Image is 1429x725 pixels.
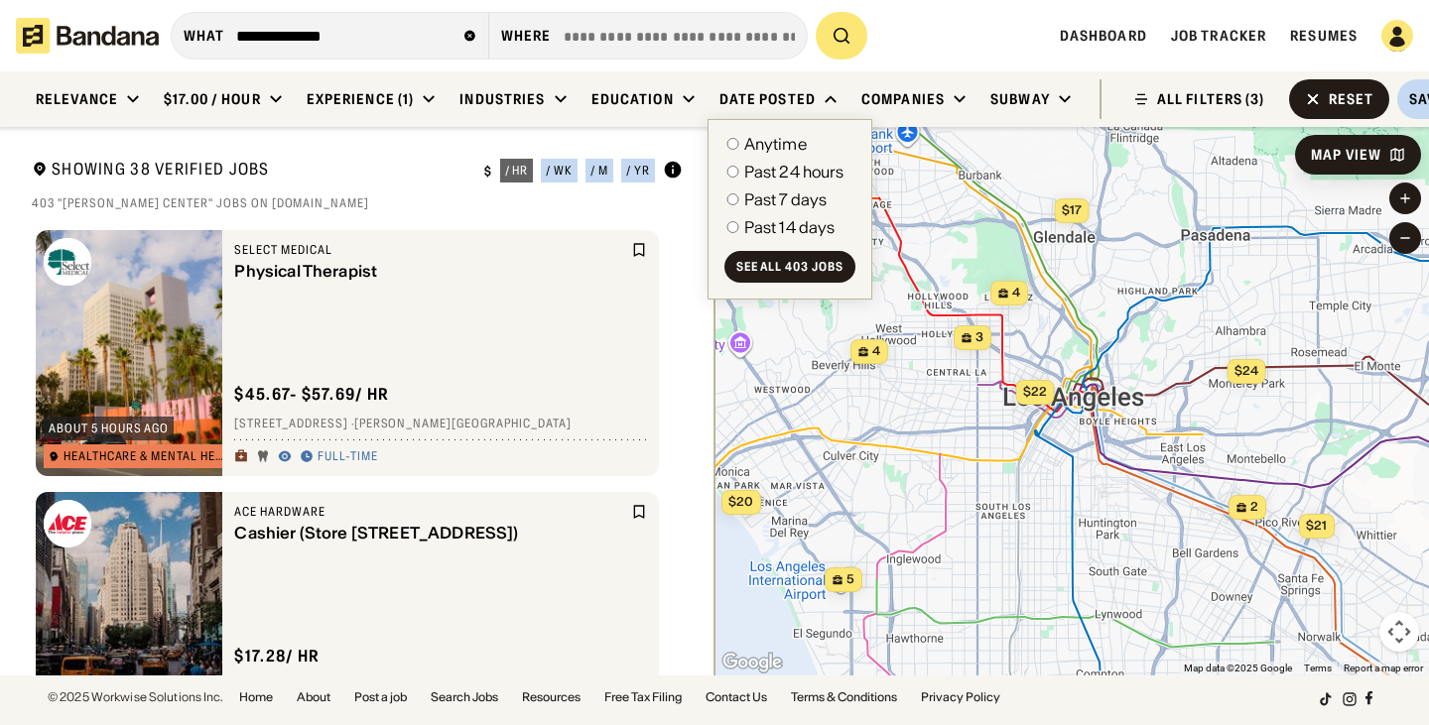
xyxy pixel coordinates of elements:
div: Past 14 days [744,219,836,235]
div: $ 45.67 - $57.69 / hr [234,384,389,405]
div: about 5 hours ago [49,423,169,434]
a: Privacy Policy [921,691,1000,703]
span: 5 [846,571,854,588]
div: See all 403 jobs [736,261,844,273]
div: Past 24 hours [744,164,844,180]
div: © 2025 Workwise Solutions Inc. [48,691,223,703]
div: grid [32,222,683,675]
span: $20 [728,494,753,509]
span: $22 [1023,384,1047,399]
img: Google [719,650,785,675]
div: / yr [626,165,650,177]
div: Physical Therapist [234,262,627,281]
span: 2 [1250,499,1258,516]
div: $17.00 / hour [164,90,261,108]
a: Free Tax Filing [604,691,682,703]
div: / hr [505,165,529,177]
img: Ace Hardware logo [44,500,91,547]
div: Cashier (Store [STREET_ADDRESS]) [234,524,627,543]
div: Education [591,90,674,108]
div: 403 "[PERSON_NAME] center" jobs on [DOMAIN_NAME] [32,195,683,211]
div: Full-time [318,449,378,465]
div: $ [484,164,492,180]
div: Select Medical [234,242,627,258]
div: Map View [1311,148,1381,162]
span: 4 [872,343,880,360]
a: About [297,691,330,703]
a: Contact Us [706,691,767,703]
div: $ 17.28 / hr [234,646,320,666]
a: Home [239,691,273,703]
div: what [184,27,224,45]
div: Date Posted [719,90,816,108]
a: Post a job [354,691,407,703]
a: Open this area in Google Maps (opens a new window) [719,650,785,675]
a: Job Tracker [1171,27,1266,45]
div: / wk [546,165,573,177]
div: Experience (1) [307,90,415,108]
span: 4 [1012,285,1020,302]
a: Terms (opens in new tab) [1304,663,1332,673]
div: Industries [459,90,545,108]
div: Where [501,27,552,45]
img: Bandana logotype [16,18,159,54]
a: Resources [522,691,581,703]
div: Past 7 days [744,191,828,207]
div: Ace Hardware [234,504,627,520]
div: Reset [1329,92,1374,106]
div: ALL FILTERS (3) [1157,92,1265,106]
div: Healthcare & Mental Health [64,450,226,462]
div: Relevance [36,90,118,108]
button: Map camera controls [1379,612,1419,652]
a: Resumes [1290,27,1358,45]
a: Search Jobs [431,691,498,703]
div: Subway [990,90,1050,108]
div: Showing 38 Verified Jobs [32,159,468,183]
span: Map data ©2025 Google [1184,663,1292,673]
div: [STREET_ADDRESS] · [PERSON_NAME][GEOGRAPHIC_DATA] [234,417,647,432]
span: 3 [975,329,983,346]
div: / m [590,165,608,177]
span: $24 [1234,363,1258,378]
span: $21 [1306,518,1327,533]
div: Companies [861,90,945,108]
a: Dashboard [1060,27,1147,45]
a: Report a map error [1344,663,1423,673]
a: Terms & Conditions [791,691,897,703]
span: $17 [1062,202,1082,217]
img: Select Medical logo [44,238,91,286]
div: Anytime [744,136,807,152]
